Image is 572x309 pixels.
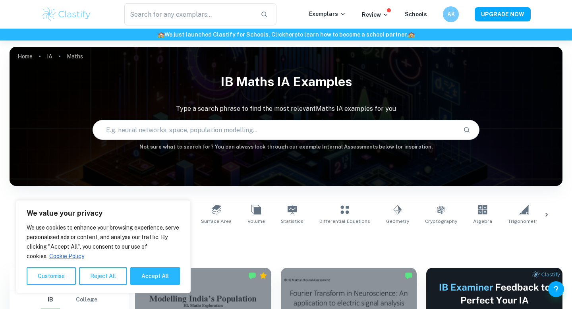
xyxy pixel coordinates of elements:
p: Type a search phrase to find the most relevant Maths IA examples for you [10,104,562,114]
input: E.g. neural networks, space, population modelling... [93,119,457,141]
input: Search for any exemplars... [124,3,254,25]
span: Volume [247,218,265,225]
div: We value your privacy [16,200,191,293]
span: Algebra [473,218,492,225]
div: Premium [259,272,267,280]
h6: Not sure what to search for? You can always look through our example Internal Assessments below f... [10,143,562,151]
p: Maths [67,52,83,61]
img: Clastify logo [41,6,92,22]
button: Reject All [79,267,127,285]
img: Marked [248,272,256,280]
a: here [285,31,298,38]
span: 🏫 [158,31,164,38]
button: Help and Feedback [548,281,564,297]
a: Home [17,51,33,62]
a: Schools [405,11,427,17]
h6: Filter exemplars [10,268,129,290]
button: Customise [27,267,76,285]
span: Cryptography [425,218,457,225]
p: Review [362,10,389,19]
a: Cookie Policy [49,253,85,260]
a: IA [47,51,52,62]
span: Differential Equations [319,218,370,225]
h1: IB Maths IA examples [10,69,562,95]
h6: AK [446,10,456,19]
button: Accept All [130,267,180,285]
button: UPGRADE NOW [475,7,531,21]
span: Statistics [281,218,303,225]
img: Marked [405,272,413,280]
h1: All Maths IA Examples [37,234,535,249]
span: Geometry [386,218,409,225]
p: We use cookies to enhance your browsing experience, serve personalised ads or content, and analys... [27,223,180,261]
span: 🏫 [408,31,415,38]
h6: We just launched Clastify for Schools. Click to learn how to become a school partner. [2,30,570,39]
button: Search [460,123,473,137]
button: AK [443,6,459,22]
span: Trigonometry [508,218,540,225]
p: We value your privacy [27,209,180,218]
span: Surface Area [201,218,232,225]
p: Exemplars [309,10,346,18]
